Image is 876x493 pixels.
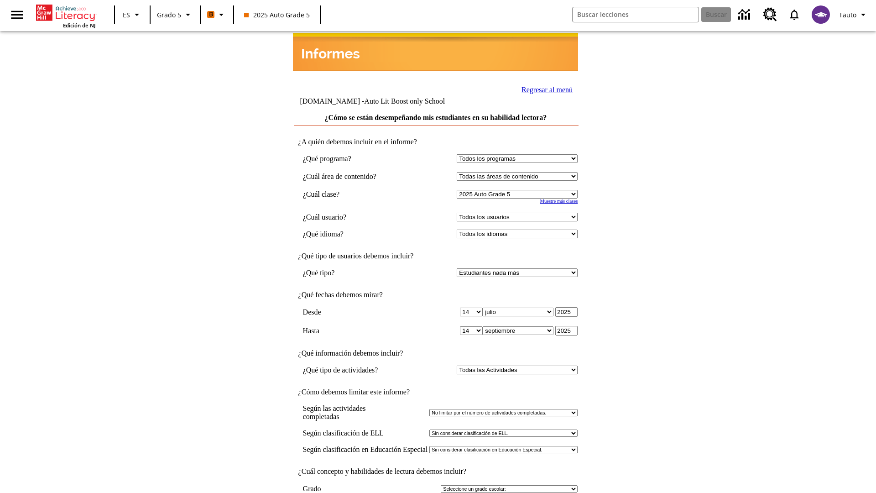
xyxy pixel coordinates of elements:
td: ¿Qué fechas debemos mirar? [294,291,578,299]
td: Según clasificación de ELL [303,429,428,437]
td: Desde [303,307,406,317]
span: Edición de NJ [63,22,95,29]
button: Perfil/Configuración [835,6,872,23]
input: Buscar campo [573,7,699,22]
a: ¿Cómo se están desempeñando mis estudiantes en su habilidad lectora? [325,114,547,121]
img: avatar image [812,5,830,24]
nobr: ¿Cuál área de contenido? [303,173,376,180]
img: header [293,33,578,71]
td: ¿Cuál concepto y habilidades de lectura debemos incluir? [294,467,578,476]
td: ¿Cuál usuario? [303,213,406,221]
button: Lenguaje: ES, Selecciona un idioma [118,6,147,23]
td: ¿Qué información debemos incluir? [294,349,578,357]
td: Hasta [303,326,406,336]
a: Centro de recursos, Se abrirá en una pestaña nueva. [758,2,782,27]
td: Según clasificación en Educación Especial [303,446,428,454]
td: ¿Qué idioma? [303,230,406,238]
a: Notificaciones [782,3,806,26]
a: Muestre más clases [540,199,578,204]
a: Regresar al menú [521,86,573,94]
td: ¿Cómo debemos limitar este informe? [294,388,578,396]
button: Abrir el menú lateral [4,1,31,28]
td: ¿Qué tipo de actividades? [303,366,406,374]
td: Grado [303,485,335,493]
td: Según las actividades completadas [303,404,428,421]
button: Boost El color de la clase es anaranjado. Cambiar el color de la clase. [203,6,230,23]
span: Tauto [839,10,856,20]
td: [DOMAIN_NAME] - [300,97,467,105]
td: ¿Qué programa? [303,154,406,163]
button: Grado: Grado 5, Elige un grado [153,6,197,23]
nobr: Auto Lit Boost only School [364,97,445,105]
a: Centro de información [733,2,758,27]
span: 2025 Auto Grade 5 [244,10,310,20]
button: Escoja un nuevo avatar [806,3,835,26]
td: ¿Qué tipo de usuarios debemos incluir? [294,252,578,260]
td: ¿Cuál clase? [303,190,406,199]
td: ¿A quién debemos incluir en el informe? [294,138,578,146]
td: ¿Qué tipo? [303,268,406,277]
div: Portada [36,3,95,29]
span: B [209,9,213,20]
span: ES [123,10,130,20]
span: Grado 5 [157,10,181,20]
